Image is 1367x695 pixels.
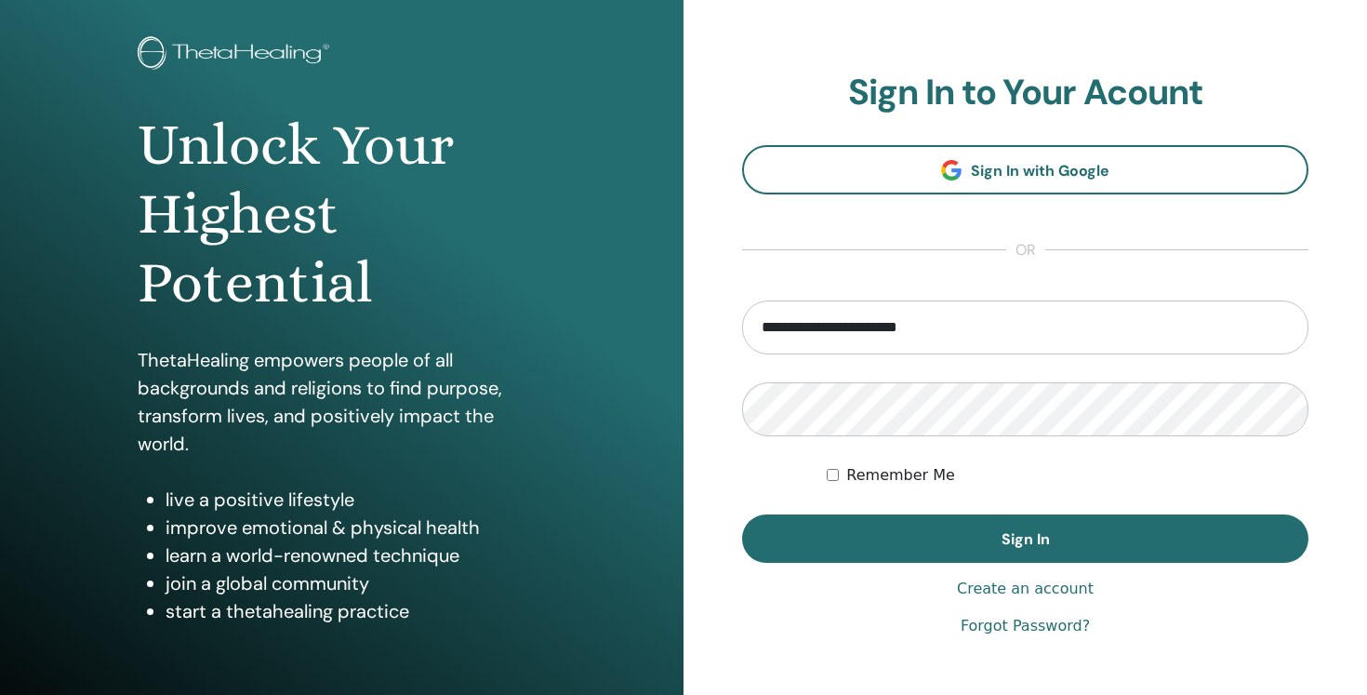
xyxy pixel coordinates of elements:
a: Create an account [957,578,1094,600]
label: Remember Me [846,464,955,487]
span: or [1006,239,1045,261]
button: Sign In [742,515,1308,563]
li: start a thetahealing practice [166,597,547,625]
p: ThetaHealing empowers people of all backgrounds and religions to find purpose, transform lives, a... [138,346,547,458]
li: join a global community [166,569,547,597]
h2: Sign In to Your Acount [742,72,1308,114]
span: Sign In with Google [971,161,1109,180]
li: live a positive lifestyle [166,486,547,514]
li: learn a world-renowned technique [166,541,547,569]
div: Keep me authenticated indefinitely or until I manually logout [827,464,1308,487]
h1: Unlock Your Highest Potential [138,111,547,318]
li: improve emotional & physical health [166,514,547,541]
a: Forgot Password? [961,615,1090,637]
a: Sign In with Google [742,145,1308,194]
span: Sign In [1002,529,1050,549]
